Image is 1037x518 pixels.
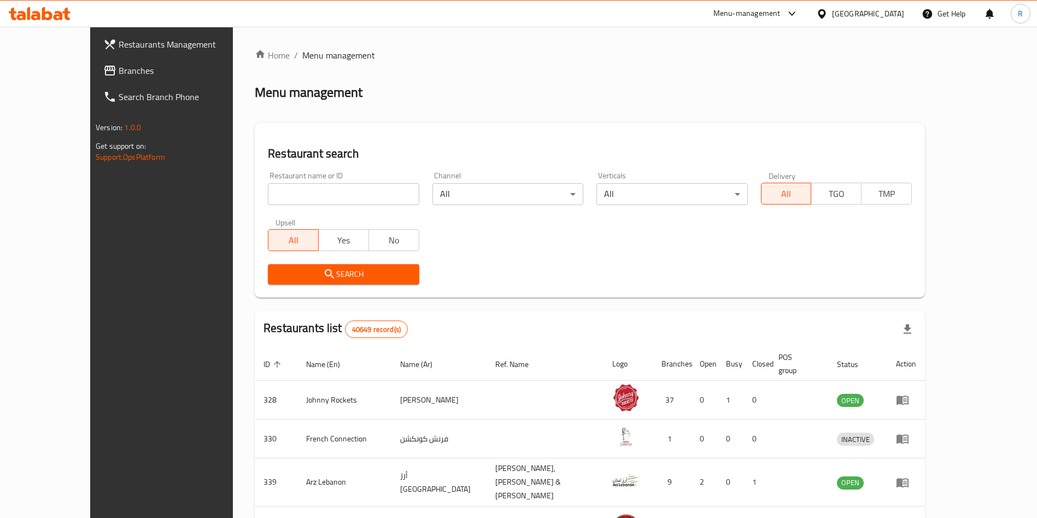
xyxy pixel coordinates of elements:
td: 330 [255,420,297,458]
a: Branches [95,57,263,84]
div: [GEOGRAPHIC_DATA] [832,8,904,20]
span: Search Branch Phone [119,90,255,103]
a: Search Branch Phone [95,84,263,110]
td: Johnny Rockets [297,381,391,420]
td: 37 [653,381,691,420]
span: Version: [96,120,122,135]
span: Menu management [302,49,375,62]
div: Menu [896,393,916,406]
span: No [373,232,415,248]
span: 40649 record(s) [345,324,407,335]
td: 0 [743,420,770,458]
span: Branches [119,64,255,77]
td: 339 [255,458,297,507]
td: 0 [691,420,717,458]
span: OPEN [837,476,864,489]
th: Busy [717,347,743,381]
img: French Connection [612,423,640,450]
td: [PERSON_NAME],[PERSON_NAME] & [PERSON_NAME] [487,458,604,507]
a: Restaurants Management [95,31,263,57]
div: Total records count [345,321,408,338]
td: 328 [255,381,297,420]
div: Menu [896,476,916,489]
span: R [1018,8,1023,20]
span: 1.0.0 [124,120,141,135]
span: Name (Ar) [400,358,447,371]
span: TGO [816,186,857,202]
th: Open [691,347,717,381]
a: Support.OpsPlatform [96,150,165,164]
button: No [368,229,419,251]
td: 0 [691,381,717,420]
td: 1 [653,420,691,458]
div: All [596,183,747,205]
td: 1 [743,458,770,507]
span: Get support on: [96,139,146,153]
th: Logo [604,347,653,381]
th: Branches [653,347,691,381]
span: Restaurants Management [119,38,255,51]
span: All [273,232,314,248]
div: Menu [896,432,916,445]
td: 0 [717,420,743,458]
td: 9 [653,458,691,507]
label: Delivery [769,172,796,179]
h2: Menu management [255,84,362,101]
th: Closed [743,347,770,381]
td: فرنش كونكشن [391,420,487,458]
h2: Restaurant search [268,145,912,162]
button: All [761,183,812,205]
div: Menu-management [713,7,781,20]
img: Arz Lebanon [612,467,640,494]
span: ID [263,358,284,371]
span: OPEN [837,394,864,407]
td: French Connection [297,420,391,458]
li: / [294,49,298,62]
nav: breadcrumb [255,49,925,62]
button: Yes [318,229,369,251]
td: 0 [743,381,770,420]
a: Home [255,49,290,62]
label: Upsell [276,218,296,226]
button: All [268,229,319,251]
span: Ref. Name [495,358,543,371]
button: TMP [861,183,912,205]
span: TMP [866,186,907,202]
td: Arz Lebanon [297,458,391,507]
div: Export file [894,316,921,342]
th: Action [887,347,925,381]
button: TGO [811,183,862,205]
td: 2 [691,458,717,507]
span: Yes [323,232,365,248]
td: [PERSON_NAME] [391,381,487,420]
div: All [432,183,583,205]
input: Search for restaurant name or ID.. [268,183,419,205]
span: INACTIVE [837,433,874,446]
td: 1 [717,381,743,420]
td: أرز [GEOGRAPHIC_DATA] [391,458,487,507]
img: Johnny Rockets [612,384,640,411]
td: 0 [717,458,743,507]
button: Search [268,264,419,284]
span: Name (En) [306,358,354,371]
h2: Restaurants list [263,320,408,338]
span: POS group [778,351,815,377]
span: Search [277,267,410,281]
span: All [766,186,807,202]
span: Status [837,358,872,371]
